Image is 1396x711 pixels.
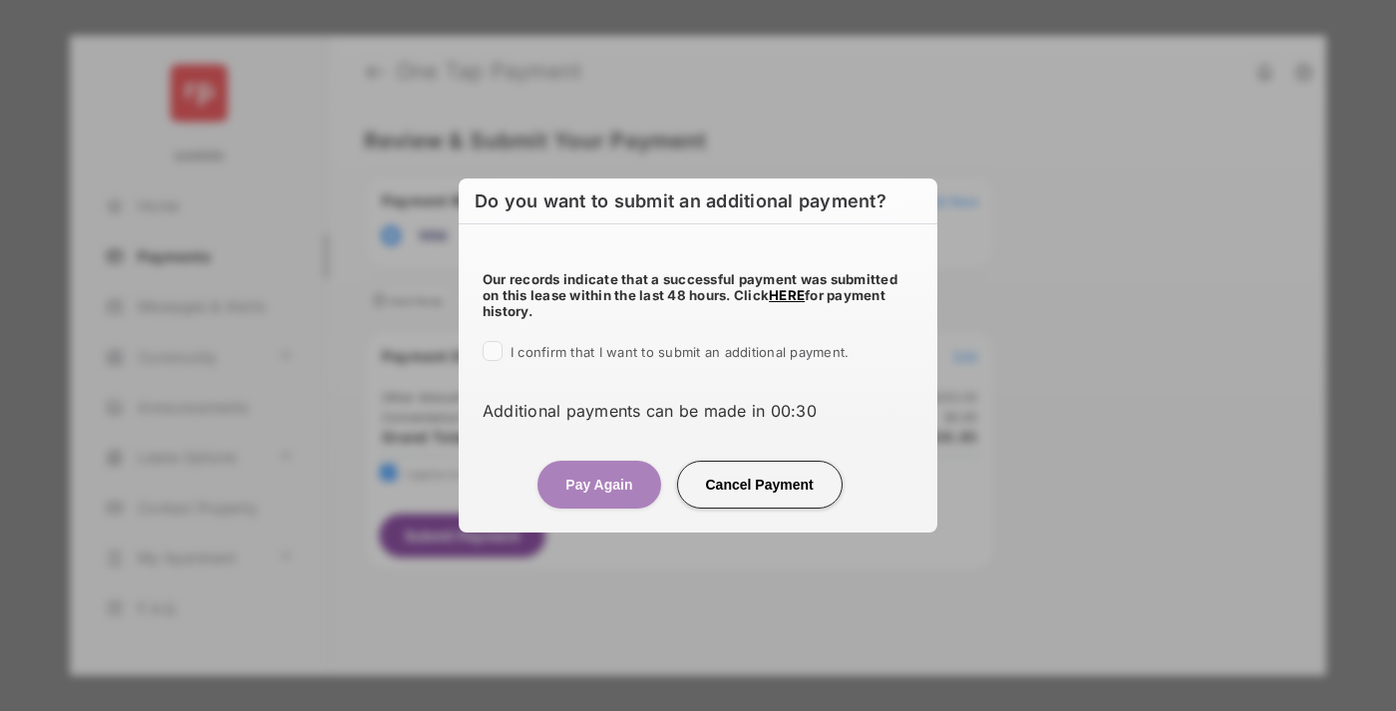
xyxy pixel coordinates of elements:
div: Additional payments can be made in 00:30 [459,224,937,420]
h5: Our records indicate that a successful payment was submitted on this lease within the last 48 hou... [483,271,913,319]
button: Cancel Payment [677,461,843,509]
button: Pay Again [537,461,660,509]
span: I confirm that I want to submit an additional payment. [511,344,849,360]
a: HERE [769,287,805,303]
h6: Do you want to submit an additional payment? [459,178,937,224]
